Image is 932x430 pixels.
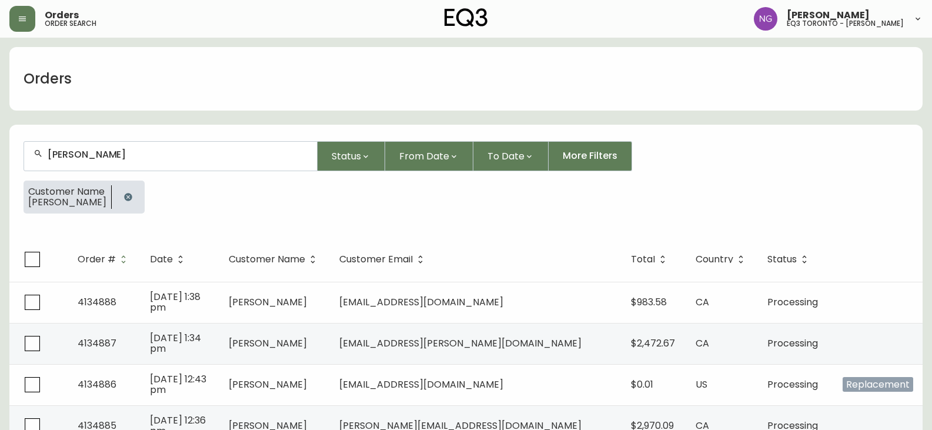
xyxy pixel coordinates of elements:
button: From Date [385,141,473,171]
h1: Orders [24,69,72,89]
span: [PERSON_NAME] [28,197,106,208]
button: Status [318,141,385,171]
span: Customer Email [339,254,428,265]
span: Order # [78,254,131,265]
span: Processing [767,336,818,350]
span: From Date [399,149,449,164]
span: Processing [767,295,818,309]
span: 4134886 [78,378,116,391]
span: [PERSON_NAME] [229,336,307,350]
span: To Date [487,149,525,164]
span: Status [767,254,812,265]
span: $0.01 [631,378,653,391]
span: [EMAIL_ADDRESS][PERSON_NAME][DOMAIN_NAME] [339,336,582,350]
button: To Date [473,141,549,171]
span: Date [150,256,173,263]
h5: eq3 toronto - [PERSON_NAME] [787,20,904,27]
span: 4134888 [78,295,116,309]
span: [PERSON_NAME] [229,378,307,391]
span: More Filters [563,149,617,162]
span: Date [150,254,188,265]
h5: order search [45,20,96,27]
span: 4134887 [78,336,116,350]
span: [PERSON_NAME] [787,11,870,20]
span: [DATE] 1:38 pm [150,290,201,314]
span: Total [631,254,670,265]
img: e41bb40f50a406efe12576e11ba219ad [754,7,777,31]
span: Country [696,256,733,263]
span: Country [696,254,749,265]
input: Search [48,149,308,160]
span: Status [332,149,361,164]
span: Processing [767,378,818,391]
span: US [696,378,707,391]
span: $2,472.67 [631,336,675,350]
span: Orders [45,11,79,20]
span: [EMAIL_ADDRESS][DOMAIN_NAME] [339,378,503,391]
span: Replacement [843,377,913,392]
span: Customer Name [229,256,305,263]
span: $983.58 [631,295,667,309]
span: Customer Email [339,256,413,263]
span: Status [767,256,797,263]
span: CA [696,295,709,309]
span: [PERSON_NAME] [229,295,307,309]
span: [EMAIL_ADDRESS][DOMAIN_NAME] [339,295,503,309]
span: Customer Name [28,186,106,197]
span: [DATE] 12:43 pm [150,372,206,396]
button: More Filters [549,141,632,171]
span: Total [631,256,655,263]
img: logo [445,8,488,27]
span: Customer Name [229,254,320,265]
span: Order # [78,256,116,263]
span: CA [696,336,709,350]
span: [DATE] 1:34 pm [150,331,201,355]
